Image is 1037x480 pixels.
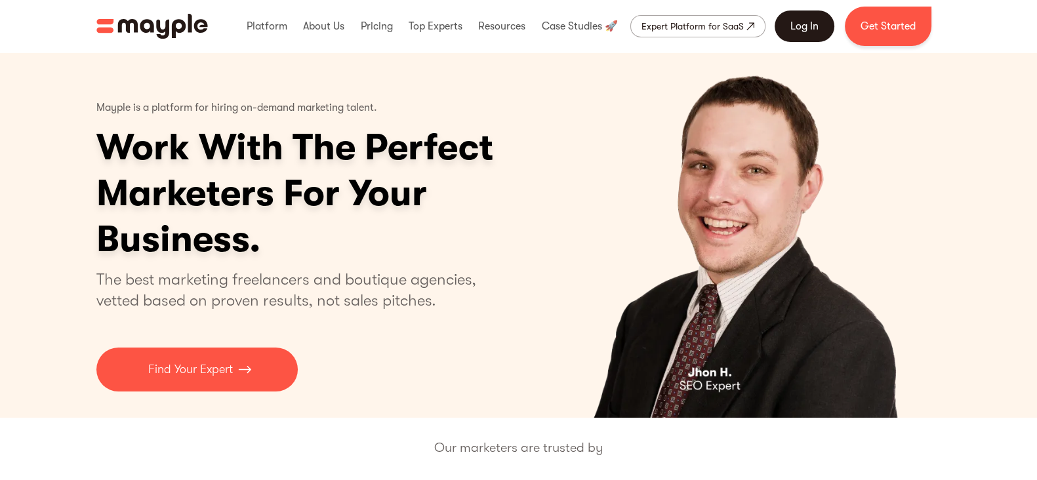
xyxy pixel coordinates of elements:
a: home [96,14,208,39]
div: 4 of 4 [531,52,941,418]
div: Top Experts [405,5,466,47]
a: Get Started [845,7,931,46]
div: Platform [243,5,291,47]
div: carousel [531,52,941,418]
a: Find Your Expert [96,348,298,391]
div: Pricing [357,5,396,47]
div: About Us [300,5,348,47]
a: Log In [775,10,834,42]
a: Expert Platform for SaaS [630,15,765,37]
h1: Work With The Perfect Marketers For Your Business. [96,125,595,262]
img: Mayple logo [96,14,208,39]
div: Expert Platform for SaaS [641,18,744,34]
p: Mayple is a platform for hiring on-demand marketing talent. [96,92,377,125]
p: The best marketing freelancers and boutique agencies, vetted based on proven results, not sales p... [96,269,492,311]
div: Resources [475,5,529,47]
p: Find Your Expert [148,361,233,378]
